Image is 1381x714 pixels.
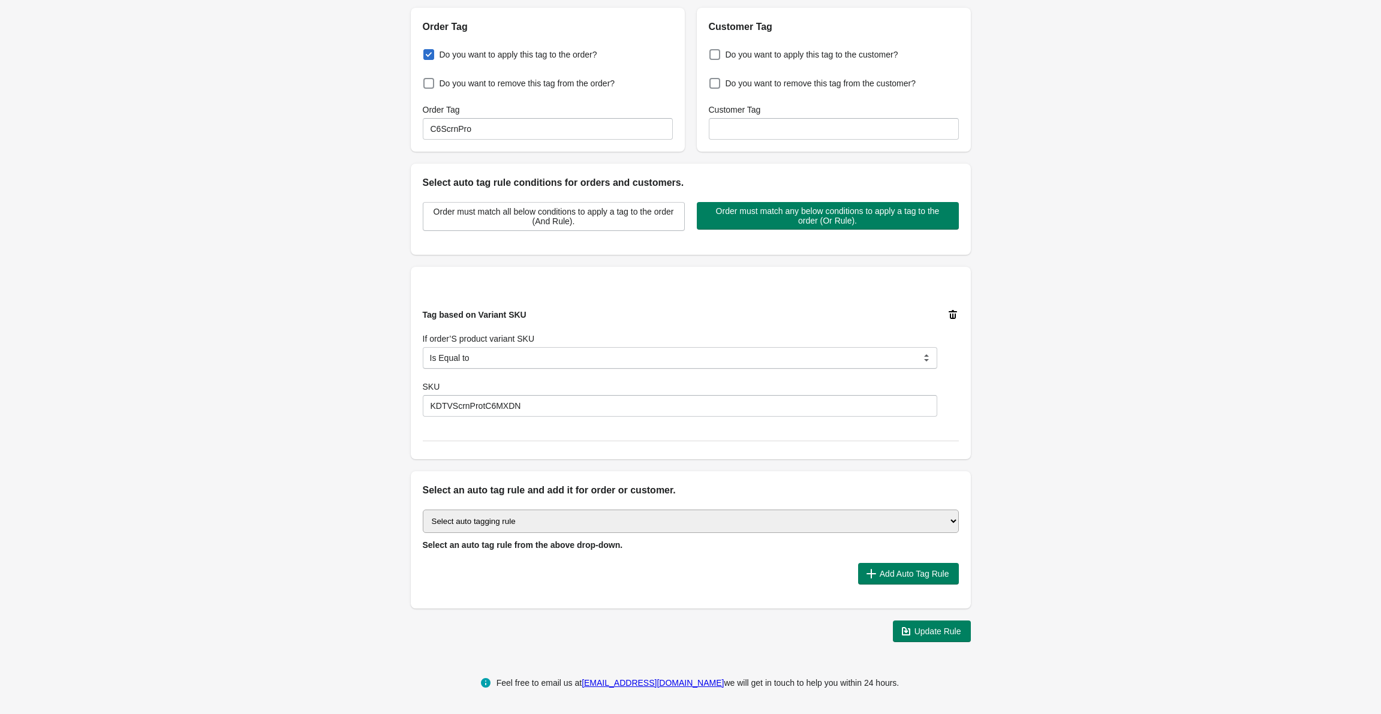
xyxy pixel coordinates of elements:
[914,626,961,636] span: Update Rule
[726,49,898,61] span: Do you want to apply this tag to the customer?
[423,310,526,320] span: Tag based on Variant SKU
[423,202,685,231] button: Order must match all below conditions to apply a tag to the order (And Rule).
[893,620,971,642] button: Update Rule
[497,676,899,690] div: Feel free to email us at we will get in touch to help you within 24 hours.
[440,49,597,61] span: Do you want to apply this tag to the order?
[423,540,623,550] span: Select an auto tag rule from the above drop-down.
[423,104,460,116] label: Order Tag
[423,381,440,393] label: SKU
[697,202,959,230] button: Order must match any below conditions to apply a tag to the order (Or Rule).
[423,483,959,498] h2: Select an auto tag rule and add it for order or customer.
[433,207,675,226] span: Order must match all below conditions to apply a tag to the order (And Rule).
[858,563,959,585] button: Add Auto Tag Rule
[709,104,761,116] label: Customer Tag
[582,678,724,688] a: [EMAIL_ADDRESS][DOMAIN_NAME]
[423,20,673,34] h2: Order Tag
[423,395,937,417] input: SKU
[423,176,959,190] h2: Select auto tag rule conditions for orders and customers.
[726,77,916,89] span: Do you want to remove this tag from the customer?
[709,20,959,34] h2: Customer Tag
[423,333,535,345] label: If order’S product variant SKU
[880,569,949,579] span: Add Auto Tag Rule
[706,206,949,225] span: Order must match any below conditions to apply a tag to the order (Or Rule).
[440,77,615,89] span: Do you want to remove this tag from the order?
